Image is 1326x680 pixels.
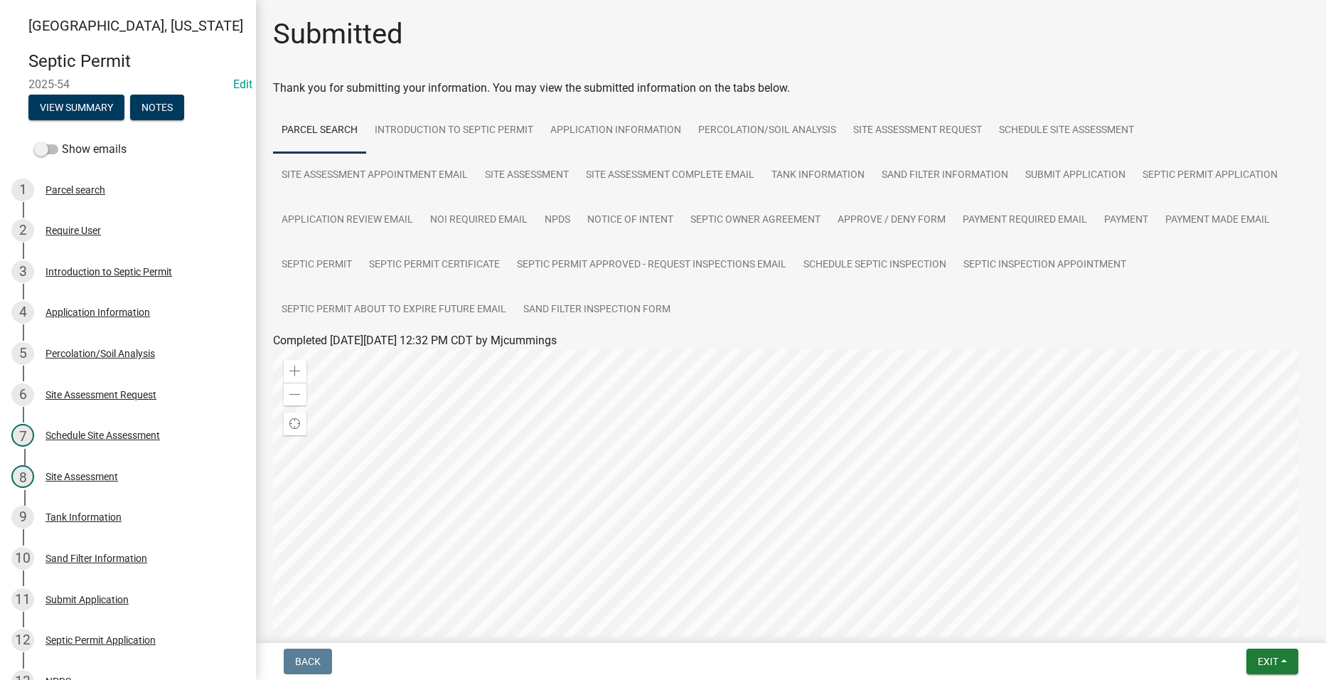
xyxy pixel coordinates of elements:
div: Require User [46,225,101,235]
a: Septic Permit Approved - Request Inspections Email [508,243,795,288]
a: NPDS [536,198,579,243]
button: Back [284,649,332,674]
a: Septic Permit [273,243,360,288]
a: Application Information [542,108,690,154]
div: Sand Filter Information [46,553,147,563]
div: Site Assessment Request [46,390,156,400]
a: Application review email [273,198,422,243]
div: Submit Application [46,595,129,605]
a: Septic Owner Agreement [682,198,829,243]
h1: Submitted [273,17,403,51]
div: Tank Information [46,512,122,522]
div: 12 [11,629,34,652]
button: Exit [1246,649,1298,674]
div: 8 [11,465,34,488]
a: Payment [1096,198,1157,243]
a: Septic Permit About to Expire Future Email [273,287,515,333]
a: Sand Filter Inspection Form [515,287,679,333]
div: 10 [11,547,34,570]
div: 9 [11,506,34,528]
a: Site Assessment Appointment Email [273,153,476,198]
a: Notice of Intent [579,198,682,243]
label: Show emails [34,141,127,158]
a: Schedule Site Assessment [990,108,1143,154]
h4: Septic Permit [28,51,245,72]
div: 1 [11,179,34,201]
a: Tank Information [763,153,873,198]
div: Application Information [46,307,150,317]
div: 3 [11,260,34,283]
div: 7 [11,424,34,447]
a: Percolation/Soil Analysis [690,108,845,154]
a: Septic Inspection Appointment [955,243,1135,288]
a: Introduction to Septic Permit [366,108,542,154]
a: Site Assessment [476,153,577,198]
a: Submit Application [1017,153,1134,198]
button: Notes [130,95,184,120]
div: Introduction to Septic Permit [46,267,172,277]
a: Sand Filter Information [873,153,1017,198]
a: Site Assessment Complete Email [577,153,763,198]
a: Edit [233,78,252,91]
div: Zoom in [284,360,306,383]
a: Septic Permit Application [1134,153,1286,198]
a: NOI Required Email [422,198,536,243]
a: Payment Made Email [1157,198,1278,243]
a: Approve / Deny Form [829,198,954,243]
div: Schedule Site Assessment [46,430,160,440]
a: Payment Required Email [954,198,1096,243]
div: 5 [11,342,34,365]
wm-modal-confirm: Notes [130,102,184,114]
div: Septic Permit Application [46,635,156,645]
span: Completed [DATE][DATE] 12:32 PM CDT by Mjcummings [273,334,557,347]
div: Percolation/Soil Analysis [46,349,155,358]
a: Septic Permit Certificate [360,243,508,288]
a: Parcel search [273,108,366,154]
span: [GEOGRAPHIC_DATA], [US_STATE] [28,17,243,34]
div: 2 [11,219,34,242]
div: Zoom out [284,383,306,405]
wm-modal-confirm: Summary [28,102,124,114]
div: 6 [11,383,34,406]
a: Schedule Septic Inspection [795,243,955,288]
button: View Summary [28,95,124,120]
span: Back [295,656,321,667]
div: Thank you for submitting your information. You may view the submitted information on the tabs below. [273,80,1309,97]
div: Parcel search [46,185,105,195]
div: 11 [11,588,34,611]
div: 4 [11,301,34,324]
a: Site Assessment Request [845,108,990,154]
span: 2025-54 [28,78,228,91]
div: Site Assessment [46,472,118,482]
span: Exit [1258,656,1278,667]
div: Find my location [284,413,306,435]
wm-modal-confirm: Edit Application Number [233,78,252,91]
